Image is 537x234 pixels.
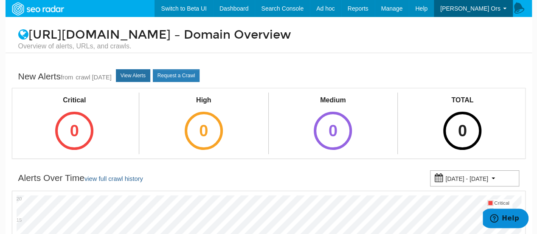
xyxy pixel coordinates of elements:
[314,112,352,150] div: 0
[153,69,200,82] a: Request a Crawl
[348,5,368,12] span: Reports
[48,96,101,105] div: Critical
[440,5,500,12] span: [PERSON_NAME] Ors
[76,74,112,81] a: crawl [DATE]
[494,207,512,215] td: High
[18,70,112,84] div: New Alerts
[55,112,93,150] div: 0
[8,1,67,17] img: SEORadar
[316,5,335,12] span: Ad hoc
[261,5,304,12] span: Search Console
[61,74,73,81] small: from
[18,172,143,185] div: Alerts Over Time
[306,96,360,105] div: Medium
[483,209,529,230] iframe: Opens a widget where you can find more information
[18,42,519,51] small: Overview of alerts, URLs, and crawls.
[12,28,526,51] h1: [URL][DOMAIN_NAME] – Domain Overview
[381,5,403,12] span: Manage
[494,199,512,207] td: Critical
[445,175,488,182] small: [DATE] - [DATE]
[177,96,231,105] div: High
[84,175,143,182] a: view full crawl history
[415,5,427,12] span: Help
[436,96,489,105] div: TOTAL
[116,69,150,82] a: View Alerts
[185,112,223,150] div: 0
[443,112,481,150] div: 0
